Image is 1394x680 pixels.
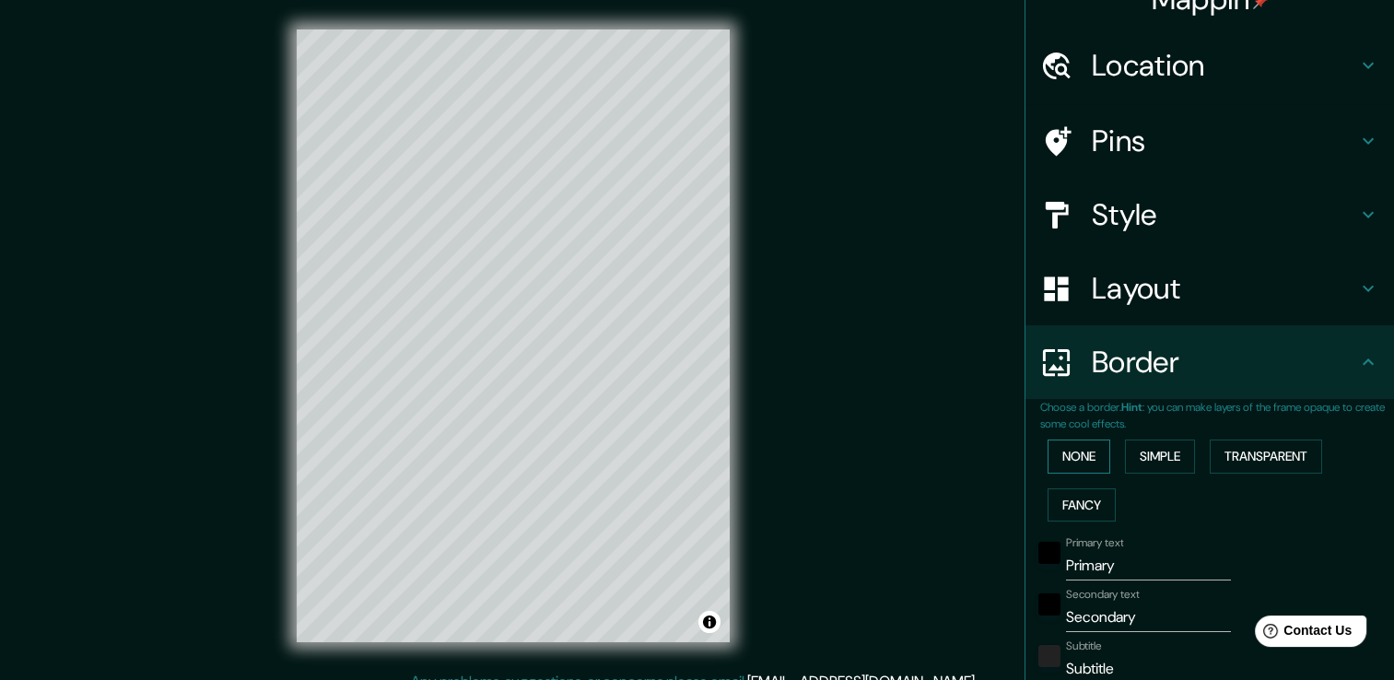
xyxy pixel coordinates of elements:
p: Choose a border. : you can make layers of the frame opaque to create some cool effects. [1040,399,1394,432]
label: Secondary text [1066,587,1140,603]
iframe: Help widget launcher [1230,608,1374,660]
h4: Layout [1092,270,1357,307]
div: Pins [1025,104,1394,178]
button: None [1048,440,1110,474]
h4: Border [1092,344,1357,381]
label: Subtitle [1066,639,1102,654]
label: Primary text [1066,535,1123,551]
div: Layout [1025,252,1394,325]
button: black [1038,542,1060,564]
button: Toggle attribution [698,611,720,633]
div: Location [1025,29,1394,102]
h4: Style [1092,196,1357,233]
button: Simple [1125,440,1195,474]
div: Border [1025,325,1394,399]
h4: Location [1092,47,1357,84]
button: black [1038,593,1060,616]
div: Style [1025,178,1394,252]
b: Hint [1121,400,1142,415]
button: color-222222 [1038,645,1060,667]
h4: Pins [1092,123,1357,159]
button: Transparent [1210,440,1322,474]
button: Fancy [1048,488,1116,522]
